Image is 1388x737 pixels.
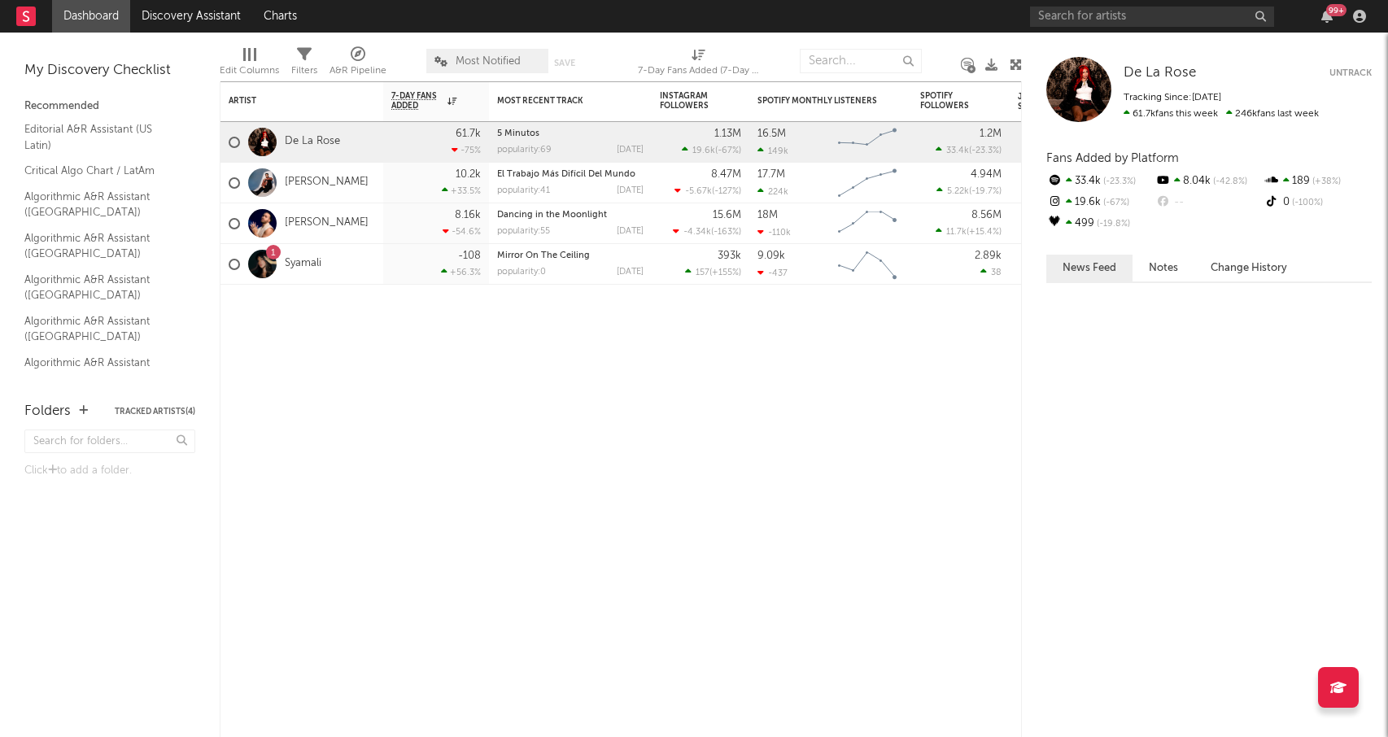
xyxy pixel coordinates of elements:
[456,56,521,67] span: Most Notified
[985,93,1002,109] button: Filter by Spotify Followers
[452,145,481,155] div: -75 %
[220,61,279,81] div: Edit Columns
[441,267,481,277] div: +56.3 %
[443,226,481,237] div: -54.6 %
[24,402,71,421] div: Folders
[757,129,786,139] div: 16.5M
[291,61,317,81] div: Filters
[714,228,739,237] span: -163 %
[831,244,904,285] svg: Chart title
[936,226,1002,237] div: ( )
[497,211,607,220] a: Dancing in the Moonlight
[714,129,741,139] div: 1.13M
[554,59,575,68] button: Save
[685,267,741,277] div: ( )
[24,97,195,116] div: Recommended
[831,163,904,203] svg: Chart title
[831,122,904,163] svg: Chart title
[24,354,179,387] a: Algorithmic A&R Assistant ([GEOGRAPHIC_DATA])
[975,251,1002,261] div: 2.89k
[757,268,788,278] div: -437
[617,186,644,195] div: [DATE]
[24,120,179,154] a: Editorial A&R Assistant (US Latin)
[725,93,741,109] button: Filter by Instagram Followers
[1264,192,1372,213] div: 0
[1133,255,1194,281] button: Notes
[627,93,644,109] button: Filter by Most Recent Track
[617,227,644,236] div: [DATE]
[1018,133,1083,152] div: 74.4
[456,169,481,180] div: 10.2k
[660,91,717,111] div: Instagram Followers
[285,216,369,230] a: [PERSON_NAME]
[617,146,644,155] div: [DATE]
[24,162,179,180] a: Critical Algo Chart / LatAm
[24,430,195,453] input: Search for folders...
[497,227,550,236] div: popularity: 55
[24,229,179,263] a: Algorithmic A&R Assistant ([GEOGRAPHIC_DATA])
[685,187,712,196] span: -5.67k
[24,461,195,481] div: Click to add a folder.
[1046,255,1133,281] button: News Feed
[757,210,778,220] div: 18M
[757,96,880,106] div: Spotify Monthly Listeners
[1046,171,1154,192] div: 33.4k
[991,268,1002,277] span: 38
[936,185,1002,196] div: ( )
[757,186,788,197] div: 224k
[497,268,546,277] div: popularity: 0
[969,228,999,237] span: +15.4 %
[497,170,644,179] div: El Trabajo Más Difícil Del Mundo
[497,251,644,260] div: Mirror On The Ceiling
[24,61,195,81] div: My Discovery Checklist
[638,41,760,88] div: 7-Day Fans Added (7-Day Fans Added)
[1124,109,1319,119] span: 246k fans last week
[718,146,739,155] span: -67 %
[330,41,386,88] div: A&R Pipeline
[757,146,788,156] div: 149k
[285,176,369,190] a: [PERSON_NAME]
[638,61,760,81] div: 7-Day Fans Added (7-Day Fans Added)
[946,228,967,237] span: 11.7k
[497,129,644,138] div: 5 Minutos
[115,408,195,416] button: Tracked Artists(4)
[1124,65,1196,81] a: De La Rose
[1046,213,1154,234] div: 499
[330,61,386,81] div: A&R Pipeline
[359,93,375,109] button: Filter by Artist
[497,211,644,220] div: Dancing in the Moonlight
[936,145,1002,155] div: ( )
[24,312,179,346] a: Algorithmic A&R Assistant ([GEOGRAPHIC_DATA])
[696,268,709,277] span: 157
[757,251,785,261] div: 9.09k
[1326,4,1347,16] div: 99 +
[442,185,481,196] div: +33.5 %
[24,188,179,221] a: Algorithmic A&R Assistant ([GEOGRAPHIC_DATA])
[712,268,739,277] span: +155 %
[497,186,550,195] div: popularity: 41
[1101,198,1129,207] span: -67 %
[757,169,785,180] div: 17.7M
[1264,171,1372,192] div: 189
[1321,10,1333,23] button: 99+
[220,41,279,88] div: Edit Columns
[711,169,741,180] div: 8.47M
[673,226,741,237] div: ( )
[497,96,619,106] div: Most Recent Track
[682,145,741,155] div: ( )
[1030,7,1274,27] input: Search for artists
[683,228,711,237] span: -4.34k
[980,129,1002,139] div: 1.2M
[920,91,977,111] div: Spotify Followers
[456,129,481,139] div: 61.7k
[1290,198,1323,207] span: -100 %
[1154,171,1263,192] div: 8.04k
[1094,220,1130,229] span: -19.8 %
[24,271,179,304] a: Algorithmic A&R Assistant ([GEOGRAPHIC_DATA])
[1018,173,1083,193] div: 37.1
[888,93,904,109] button: Filter by Spotify Monthly Listeners
[1018,92,1058,111] div: Jump Score
[971,169,1002,180] div: 4.94M
[1018,255,1083,274] div: 76.1
[497,170,635,179] a: El Trabajo Más Difícil Del Mundo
